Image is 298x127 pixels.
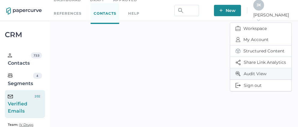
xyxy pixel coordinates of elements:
button: My Account [230,34,291,46]
div: 202 [33,93,42,99]
button: New [214,5,241,16]
img: segments.b9481e3d.svg [8,73,13,78]
img: structured-content-icon.764794f5.svg [236,49,240,53]
span: Share Link Analytics [236,57,286,68]
img: email-icon-black.c777dcea.svg [8,95,13,98]
a: References [54,10,82,17]
span: IV Drugs [19,123,33,127]
span: New [219,5,236,16]
a: Contacts [91,3,119,24]
img: logOut.833034f2.svg [236,83,241,88]
img: audit-view-icon.a810f195.svg [236,71,241,76]
div: 733 [31,52,42,58]
button: Share Link Analytics [230,57,291,68]
button: Workspace [230,23,291,34]
img: search.bf03fe8b.svg [178,8,183,13]
img: breifcase.848d6bc8.svg [236,26,240,31]
span: [PERSON_NAME] [253,12,292,23]
div: CRM [5,32,45,37]
i: arrow_right [256,18,260,22]
img: profileIcon.c7730c57.svg [236,37,240,42]
div: Segments [8,73,33,87]
span: My Account [236,34,286,45]
img: share-icon.3dc0fe15.svg [236,60,241,65]
img: plus-white.e19ec114.svg [219,9,223,12]
input: Search Workspace [174,5,199,16]
div: 4 [33,73,42,79]
button: Audit View [230,68,291,80]
div: Contacts [8,52,31,67]
img: person.20a629c4.svg [8,53,12,58]
span: J K [257,3,261,7]
span: Sign out [236,80,286,91]
span: Audit View [236,68,286,79]
span: Workspace [236,23,286,34]
div: help [128,10,139,17]
span: Structured Content [236,46,286,57]
button: Sign out [230,80,291,91]
div: Verified Emails [8,93,33,115]
button: Structured Content [230,46,291,57]
img: papercurve-logo-colour.7244d18c.svg [6,7,42,15]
